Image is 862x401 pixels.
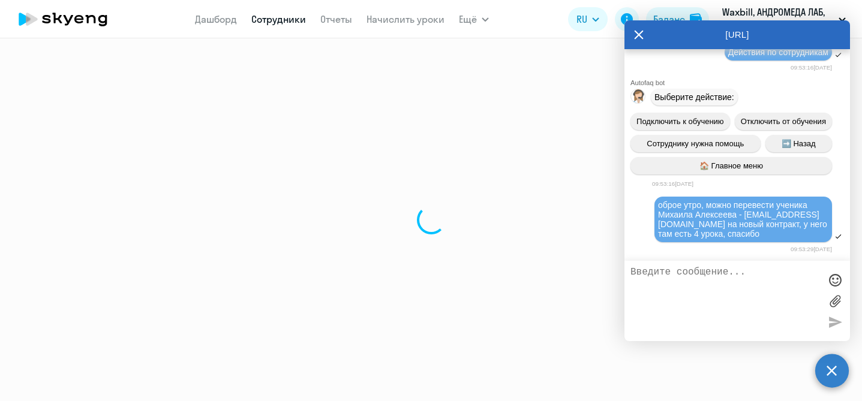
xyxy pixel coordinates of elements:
[630,79,850,86] div: Autofaq bot
[716,5,852,34] button: Waxbill, АНДРОМЕДА ЛАБ, ООО
[782,139,816,148] span: ➡️ Назад
[636,117,724,126] span: Подключить к обучению
[320,13,352,25] a: Отчеты
[630,157,832,174] button: 🏠 Главное меню
[630,113,730,130] button: Подключить к обучению
[646,7,709,31] button: Балансbalance
[195,13,237,25] a: Дашборд
[735,113,832,130] button: Отключить от обучения
[251,13,306,25] a: Сотрудники
[722,5,834,34] p: Waxbill, АНДРОМЕДА ЛАБ, ООО
[459,12,477,26] span: Ещё
[826,292,844,310] label: Лимит 10 файлов
[728,47,828,57] span: Действия по сотрудникам
[647,139,744,148] span: Сотруднику нужна помощь
[367,13,444,25] a: Начислить уроки
[654,92,734,102] span: Выберите действие:
[658,200,830,239] span: оброе утро, можно перевести ученика Михаила Алексеева - [EMAIL_ADDRESS][DOMAIN_NAME] на новый кон...
[631,89,646,107] img: bot avatar
[459,7,489,31] button: Ещё
[699,161,763,170] span: 🏠 Главное меню
[741,117,826,126] span: Отключить от обучения
[690,13,702,25] img: balance
[791,64,832,71] time: 09:53:16[DATE]
[576,12,587,26] span: RU
[765,135,833,152] button: ➡️ Назад
[568,7,608,31] button: RU
[652,180,693,187] time: 09:53:16[DATE]
[653,12,685,26] div: Баланс
[630,135,761,152] button: Сотруднику нужна помощь
[791,246,832,252] time: 09:53:29[DATE]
